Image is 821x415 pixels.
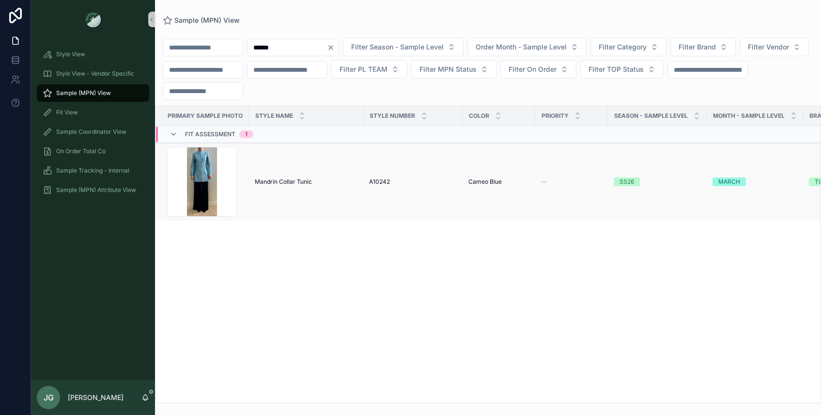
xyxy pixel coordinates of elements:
[56,128,126,136] span: Sample Coordinator View
[37,181,149,199] a: Sample (MPN) Attribute View
[37,46,149,63] a: Style View
[370,112,415,120] span: Style Number
[56,89,111,97] span: Sample (MPN) View
[500,60,576,79] button: Select Button
[56,186,136,194] span: Sample (MPN) Attribute View
[589,64,644,74] span: Filter TOP Status
[590,38,666,56] button: Select Button
[255,178,357,186] a: Mandrin Collar Tunic
[31,39,155,211] div: scrollable content
[44,392,54,403] span: JG
[476,42,567,52] span: Order Month - Sample Level
[331,60,407,79] button: Select Button
[255,112,293,120] span: Style Name
[670,38,736,56] button: Select Button
[369,178,390,186] span: A10242
[620,177,634,186] div: SS26
[467,38,587,56] button: Select Button
[541,178,547,186] span: --
[679,42,716,52] span: Filter Brand
[713,112,785,120] span: MONTH - SAMPLE LEVEL
[468,178,502,186] span: Cameo Blue
[37,65,149,82] a: Style View - Vendor Specific
[599,42,647,52] span: Filter Category
[614,177,701,186] a: SS26
[469,112,489,120] span: Color
[85,12,101,27] img: App logo
[369,178,457,186] a: A10242
[174,16,240,25] span: Sample (MPN) View
[718,177,740,186] div: MARCH
[542,112,569,120] span: PRIORITY
[245,130,248,138] div: 1
[37,143,149,160] a: On Order Total Co
[37,104,149,121] a: Fit View
[351,42,444,52] span: Filter Season - Sample Level
[163,16,240,25] a: Sample (MPN) View
[37,84,149,102] a: Sample (MPN) View
[713,177,797,186] a: MARCH
[327,44,339,51] button: Clear
[37,162,149,179] a: Sample Tracking - Internal
[614,112,688,120] span: Season - Sample Level
[56,167,129,175] span: Sample Tracking - Internal
[56,109,78,116] span: Fit View
[468,178,529,186] a: Cameo Blue
[56,147,106,155] span: On Order Total Co
[68,393,124,402] p: [PERSON_NAME]
[580,60,664,79] button: Select Button
[185,130,235,138] span: Fit Assessment
[419,64,477,74] span: Filter MPN Status
[740,38,809,56] button: Select Button
[56,70,134,78] span: Style View - Vendor Specific
[411,60,496,79] button: Select Button
[340,64,387,74] span: Filter PL TEAM
[37,123,149,141] a: Sample Coordinator View
[509,64,557,74] span: Filter On Order
[56,50,85,58] span: Style View
[255,178,312,186] span: Mandrin Collar Tunic
[541,178,602,186] a: --
[168,112,243,120] span: PRIMARY SAMPLE PHOTO
[748,42,789,52] span: Filter Vendor
[343,38,464,56] button: Select Button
